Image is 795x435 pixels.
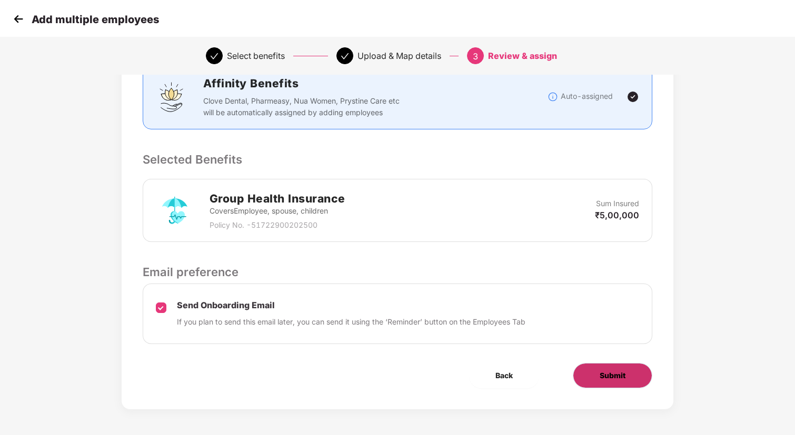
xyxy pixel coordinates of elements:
p: Send Onboarding Email [177,300,525,311]
img: svg+xml;base64,PHN2ZyBpZD0iVGljay0yNHgyNCIgeG1sbnM9Imh0dHA6Ly93d3cudzMub3JnLzIwMDAvc3ZnIiB3aWR0aD... [627,90,639,103]
img: svg+xml;base64,PHN2ZyB4bWxucz0iaHR0cDovL3d3dy53My5vcmcvMjAwMC9zdmciIHdpZHRoPSI3MiIgaGVpZ2h0PSI3Mi... [156,191,194,229]
div: Review & assign [488,47,557,64]
p: If you plan to send this email later, you can send it using the ‘Reminder’ button on the Employee... [177,316,525,328]
p: Email preference [143,263,653,281]
span: check [210,52,218,60]
p: ₹5,00,000 [595,209,639,221]
div: Select benefits [227,47,285,64]
p: Add multiple employees [32,13,159,26]
span: 3 [473,51,478,62]
h2: Group Health Insurance [210,190,345,207]
p: Auto-assigned [561,90,613,102]
p: Clove Dental, Pharmeasy, Nua Women, Prystine Care etc will be automatically assigned by adding em... [203,95,410,118]
span: Back [495,370,513,381]
p: Selected Benefits [143,150,653,168]
div: Upload & Map details [357,47,441,64]
p: Sum Insured [596,198,639,209]
button: Submit [573,363,652,388]
h2: Affinity Benefits [203,75,548,92]
p: Covers Employee, spouse, children [210,205,345,217]
img: svg+xml;base64,PHN2ZyB4bWxucz0iaHR0cDovL3d3dy53My5vcmcvMjAwMC9zdmciIHdpZHRoPSIzMCIgaGVpZ2h0PSIzMC... [11,11,26,27]
p: Policy No. - 51722900202500 [210,219,345,231]
img: svg+xml;base64,PHN2ZyBpZD0iSW5mb18tXzMyeDMyIiBkYXRhLW5hbWU9IkluZm8gLSAzMngzMiIgeG1sbnM9Imh0dHA6Ly... [548,92,558,102]
button: Back [469,363,539,388]
span: Submit [600,370,625,381]
img: svg+xml;base64,PHN2ZyBpZD0iQWZmaW5pdHlfQmVuZWZpdHMiIGRhdGEtbmFtZT0iQWZmaW5pdHkgQmVuZWZpdHMiIHhtbG... [156,81,187,113]
span: check [341,52,349,60]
